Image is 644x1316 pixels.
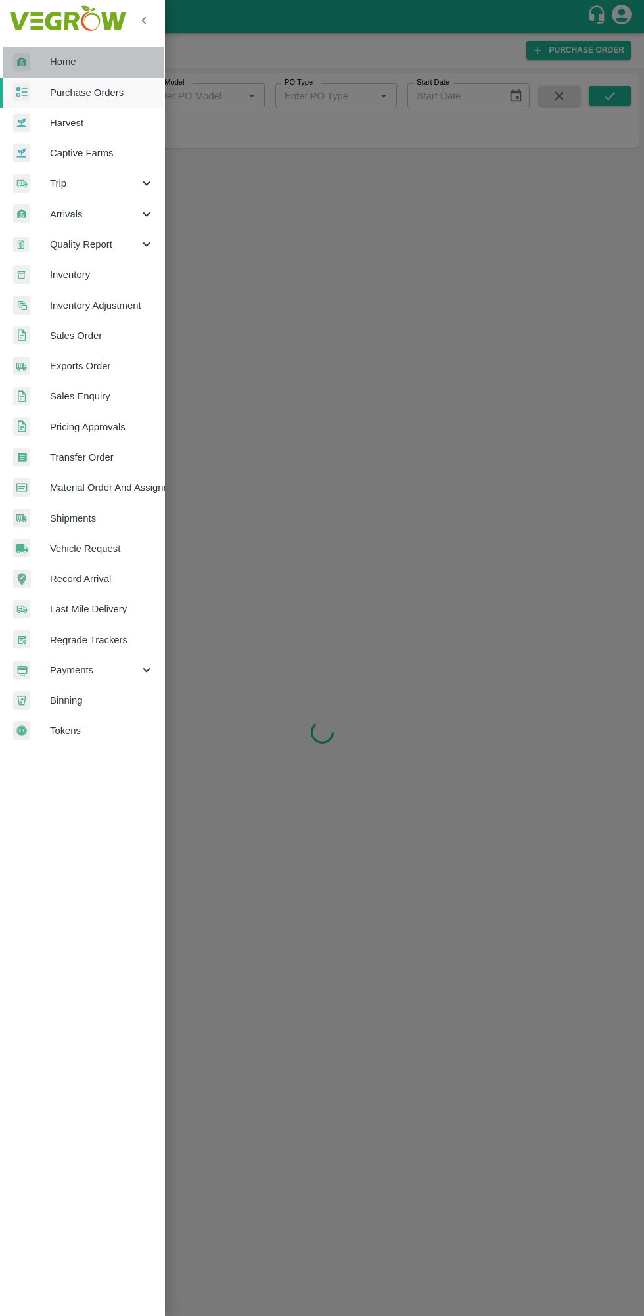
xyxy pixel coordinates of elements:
[50,85,154,100] span: Purchase Orders
[50,116,154,130] span: Harvest
[13,691,30,710] img: bin
[50,693,154,708] span: Binning
[13,478,30,497] img: centralMaterial
[50,176,139,191] span: Trip
[13,630,30,649] img: whTracker
[50,207,139,221] span: Arrivals
[50,541,154,556] span: Vehicle Request
[50,511,154,526] span: Shipments
[50,329,154,343] span: Sales Order
[13,174,30,193] img: delivery
[13,357,30,376] img: shipments
[50,420,154,434] span: Pricing Approvals
[50,146,154,160] span: Captive Farms
[13,509,30,528] img: shipments
[13,570,31,588] img: recordArrival
[50,663,139,677] span: Payments
[50,723,154,738] span: Tokens
[50,267,154,282] span: Inventory
[50,359,154,373] span: Exports Order
[50,480,154,495] span: Material Order And Assignment
[50,633,154,647] span: Regrade Trackers
[13,83,30,102] img: reciept
[13,387,30,406] img: sales
[13,143,30,163] img: harvest
[13,661,30,680] img: payment
[13,53,30,72] img: whArrival
[13,539,30,558] img: vehicle
[13,237,29,253] img: qualityReport
[50,572,154,586] span: Record Arrival
[13,113,30,133] img: harvest
[50,298,154,313] span: Inventory Adjustment
[13,600,30,619] img: delivery
[50,237,139,252] span: Quality Report
[13,296,30,315] img: inventory
[13,721,30,740] img: tokens
[13,448,30,467] img: whTransfer
[13,204,30,223] img: whArrival
[50,450,154,465] span: Transfer Order
[50,55,154,69] span: Home
[13,265,30,284] img: whInventory
[50,602,154,616] span: Last Mile Delivery
[13,326,30,345] img: sales
[50,389,154,403] span: Sales Enquiry
[13,417,30,436] img: sales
